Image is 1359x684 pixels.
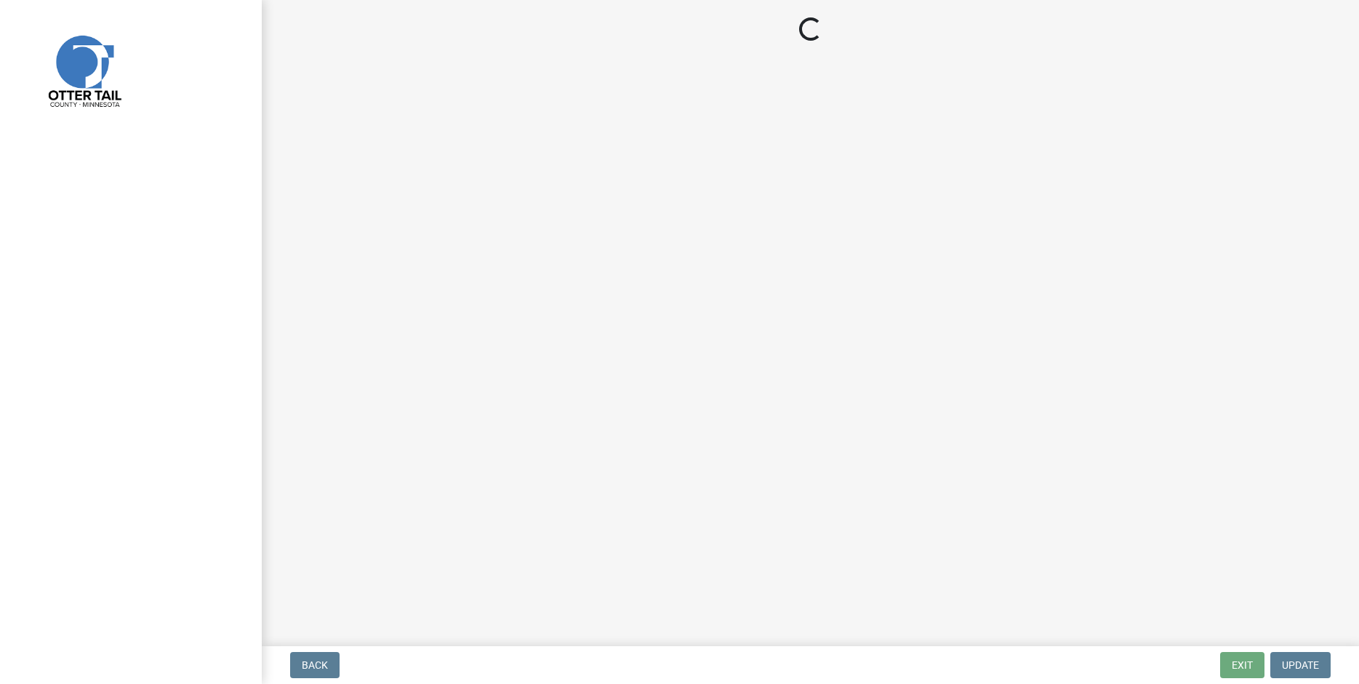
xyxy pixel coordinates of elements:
[29,15,138,124] img: Otter Tail County, Minnesota
[1270,652,1331,678] button: Update
[302,659,328,671] span: Back
[1220,652,1264,678] button: Exit
[1282,659,1319,671] span: Update
[290,652,340,678] button: Back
